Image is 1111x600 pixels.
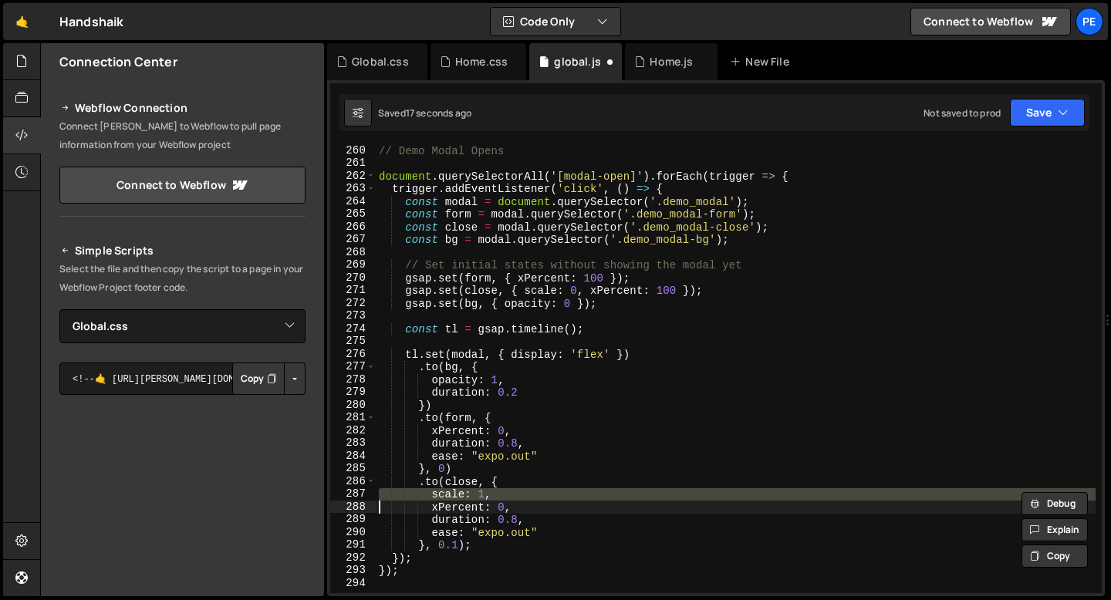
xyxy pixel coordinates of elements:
button: Explain [1022,518,1088,541]
div: 283 [330,437,376,450]
p: Select the file and then copy the script to a page in your Webflow Project footer code. [59,260,306,297]
div: New File [730,54,795,69]
div: 262 [330,170,376,183]
div: Home.js [650,54,693,69]
div: 292 [330,551,376,565]
a: Connect to Webflow [59,167,306,204]
div: 277 [330,360,376,373]
div: 260 [330,144,376,157]
div: 282 [330,424,376,437]
button: Copy [1022,544,1088,568]
div: 288 [330,501,376,514]
button: Debug [1022,492,1088,515]
a: 🤙 [3,3,41,40]
div: 267 [330,233,376,246]
p: Connect [PERSON_NAME] to Webflow to pull page information from your Webflow project [59,117,306,154]
div: 268 [330,246,376,259]
div: 266 [330,221,376,234]
div: 271 [330,284,376,297]
h2: Connection Center [59,53,177,70]
div: 287 [330,487,376,501]
button: Copy [232,362,285,395]
div: 269 [330,258,376,271]
div: 272 [330,297,376,310]
div: 293 [330,564,376,577]
div: 284 [330,450,376,463]
div: 289 [330,513,376,526]
div: 265 [330,207,376,221]
div: 279 [330,386,376,399]
div: global.js [554,54,600,69]
div: 276 [330,348,376,361]
div: 264 [330,195,376,208]
div: Button group with nested dropdown [232,362,306,395]
div: 274 [330,322,376,335]
div: 263 [330,182,376,195]
div: 281 [330,411,376,424]
div: 261 [330,157,376,170]
button: Save [1010,99,1085,126]
textarea: <!--🤙 [URL][PERSON_NAME][DOMAIN_NAME]> <script>document.addEventListener("DOMContentLoaded", func... [59,362,306,395]
div: 294 [330,577,376,590]
div: 286 [330,475,376,488]
div: Global.css [352,54,409,69]
div: Handshaik [59,12,123,31]
h2: Simple Scripts [59,241,306,260]
div: 270 [330,271,376,285]
div: 290 [330,526,376,539]
div: Not saved to prod [924,106,1001,120]
button: Code Only [491,8,620,35]
div: Home.css [455,54,508,69]
div: 17 seconds ago [406,106,471,120]
div: 285 [330,462,376,475]
div: 278 [330,373,376,386]
a: Connect to Webflow [910,8,1071,35]
iframe: YouTube video player [59,420,307,559]
div: 273 [330,309,376,322]
div: 291 [330,538,376,551]
h2: Webflow Connection [59,99,306,117]
a: Pe [1076,8,1103,35]
div: 280 [330,399,376,412]
div: Saved [378,106,471,120]
div: 275 [330,335,376,348]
